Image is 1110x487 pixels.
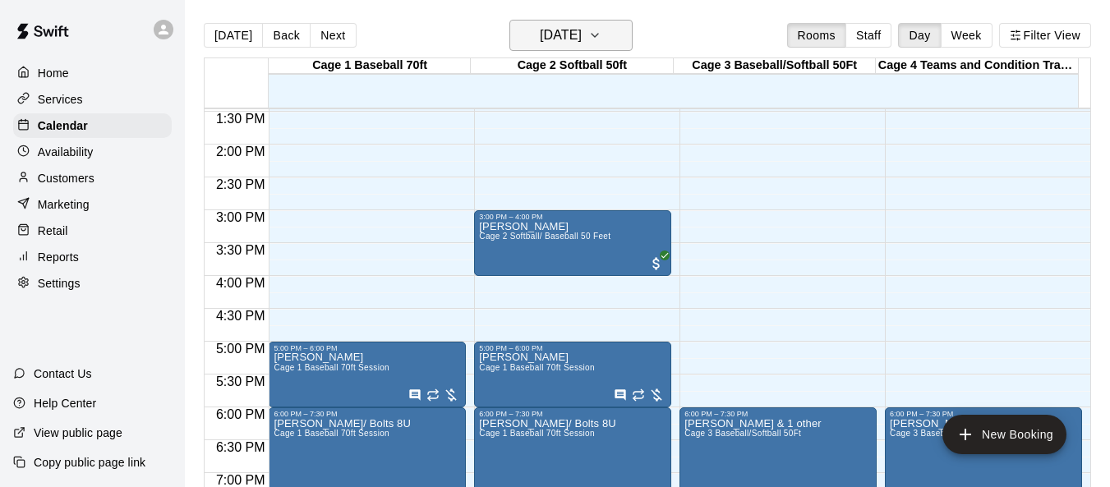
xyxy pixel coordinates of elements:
[34,365,92,382] p: Contact Us
[212,407,269,421] span: 6:00 PM
[274,429,389,438] span: Cage 1 Baseball 70ft Session
[13,113,172,138] a: Calendar
[674,58,876,74] div: Cage 3 Baseball/Softball 50Ft
[479,232,610,241] span: Cage 2 Softball/ Baseball 50 Feet
[274,363,389,372] span: Cage 1 Baseball 70ft Session
[890,410,1077,418] div: 6:00 PM – 7:30 PM
[212,210,269,224] span: 3:00 PM
[38,249,79,265] p: Reports
[212,276,269,290] span: 4:00 PM
[212,374,269,388] span: 5:30 PM
[38,117,88,134] p: Calendar
[269,58,471,74] div: Cage 1 Baseball 70ft
[212,145,269,159] span: 2:00 PM
[540,24,582,47] h6: [DATE]
[474,342,671,407] div: 5:00 PM – 6:00 PM: Cage 1 Baseball 70ft Session
[845,23,892,48] button: Staff
[38,65,69,81] p: Home
[38,223,68,239] p: Retail
[310,23,356,48] button: Next
[38,196,90,213] p: Marketing
[408,388,421,402] svg: Has notes
[890,429,1006,438] span: Cage 3 Baseball/Softball 50Ft
[13,61,172,85] a: Home
[38,170,94,186] p: Customers
[38,91,83,108] p: Services
[426,388,440,402] span: Recurring event
[684,429,801,438] span: Cage 3 Baseball/Softball 50Ft
[212,309,269,323] span: 4:30 PM
[876,58,1078,74] div: Cage 4 Teams and Condition Training
[34,395,96,411] p: Help Center
[212,243,269,257] span: 3:30 PM
[13,271,172,296] a: Settings
[787,23,846,48] button: Rooms
[479,410,666,418] div: 6:00 PM – 7:30 PM
[212,112,269,126] span: 1:30 PM
[614,388,627,402] svg: Has notes
[13,192,172,217] a: Marketing
[274,410,461,418] div: 6:00 PM – 7:30 PM
[632,388,645,402] span: Recurring event
[648,255,665,272] span: All customers have paid
[34,425,122,441] p: View public page
[942,415,1066,454] button: add
[509,20,633,51] button: [DATE]
[479,344,666,352] div: 5:00 PM – 6:00 PM
[479,363,595,372] span: Cage 1 Baseball 70ft Session
[941,23,993,48] button: Week
[474,210,671,276] div: 3:00 PM – 4:00 PM: Lindsay Moore
[471,58,673,74] div: Cage 2 Softball 50ft
[269,342,466,407] div: 5:00 PM – 6:00 PM: Cage 1 Baseball 70ft Session
[38,275,81,292] p: Settings
[212,177,269,191] span: 2:30 PM
[212,440,269,454] span: 6:30 PM
[212,473,269,487] span: 7:00 PM
[898,23,941,48] button: Day
[479,213,666,221] div: 3:00 PM – 4:00 PM
[684,410,872,418] div: 6:00 PM – 7:30 PM
[13,140,172,164] a: Availability
[13,245,172,269] a: Reports
[274,344,461,352] div: 5:00 PM – 6:00 PM
[34,454,145,471] p: Copy public page link
[13,218,172,243] a: Retail
[262,23,311,48] button: Back
[13,166,172,191] a: Customers
[13,87,172,112] a: Services
[204,23,263,48] button: [DATE]
[999,23,1091,48] button: Filter View
[212,342,269,356] span: 5:00 PM
[479,429,595,438] span: Cage 1 Baseball 70ft Session
[38,144,94,160] p: Availability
